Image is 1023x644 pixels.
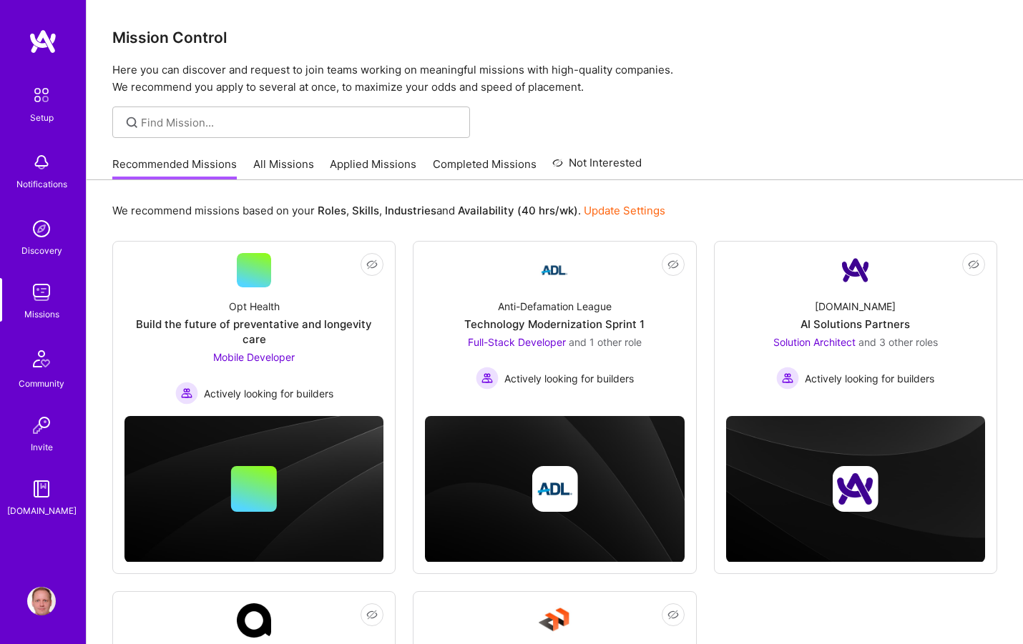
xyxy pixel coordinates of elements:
[27,278,56,307] img: teamwork
[352,204,379,217] b: Skills
[773,336,856,348] span: Solution Architect
[27,587,56,615] img: User Avatar
[124,253,383,405] a: Opt HealthBuild the future of preventative and longevity careMobile Developer Actively looking fo...
[858,336,938,348] span: and 3 other roles
[776,367,799,390] img: Actively looking for builders
[112,203,665,218] p: We recommend missions based on your , , and .
[175,382,198,405] img: Actively looking for builders
[112,157,237,180] a: Recommended Missions
[476,367,499,390] img: Actively looking for builders
[237,603,271,638] img: Company Logo
[27,148,56,177] img: bell
[30,110,54,125] div: Setup
[468,336,566,348] span: Full-Stack Developer
[16,177,67,192] div: Notifications
[27,411,56,440] img: Invite
[366,609,378,620] i: icon EyeClosed
[584,204,665,217] a: Update Settings
[253,157,314,180] a: All Missions
[458,204,578,217] b: Availability (40 hrs/wk)
[124,114,140,131] i: icon SearchGrey
[229,299,280,314] div: Opt Health
[569,336,642,348] span: and 1 other role
[504,371,634,386] span: Actively looking for builders
[21,243,62,258] div: Discovery
[801,317,910,332] div: AI Solutions Partners
[330,157,416,180] a: Applied Missions
[805,371,934,386] span: Actively looking for builders
[433,157,537,180] a: Completed Missions
[204,386,333,401] span: Actively looking for builders
[726,253,985,402] a: Company Logo[DOMAIN_NAME]AI Solutions PartnersSolution Architect and 3 other rolesActively lookin...
[815,299,896,314] div: [DOMAIN_NAME]
[667,609,679,620] i: icon EyeClosed
[24,342,59,376] img: Community
[537,253,572,287] img: Company Logo
[537,603,572,638] img: Company Logo
[124,317,383,347] div: Build the future of preventative and longevity care
[532,466,577,512] img: Company logo
[124,416,383,563] img: cover
[112,61,997,96] p: Here you can discover and request to join teams working on meaningful missions with high-quality ...
[19,376,64,391] div: Community
[141,115,459,130] input: Find Mission...
[464,317,645,332] div: Technology Modernization Sprint 1
[24,307,59,322] div: Missions
[31,440,53,455] div: Invite
[213,351,295,363] span: Mobile Developer
[498,299,612,314] div: Anti-Defamation League
[27,475,56,503] img: guide book
[726,416,985,563] img: cover
[24,587,59,615] a: User Avatar
[318,204,346,217] b: Roles
[552,154,642,180] a: Not Interested
[838,253,873,287] img: Company Logo
[27,214,56,243] img: discovery
[366,259,378,270] i: icon EyeClosed
[968,259,979,270] i: icon EyeClosed
[385,204,436,217] b: Industries
[7,503,77,518] div: [DOMAIN_NAME]
[112,29,997,46] h3: Mission Control
[26,80,57,110] img: setup
[425,253,684,402] a: Company LogoAnti-Defamation LeagueTechnology Modernization Sprint 1Full-Stack Developer and 1 oth...
[833,466,878,512] img: Company logo
[29,29,57,54] img: logo
[425,416,684,563] img: cover
[667,259,679,270] i: icon EyeClosed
